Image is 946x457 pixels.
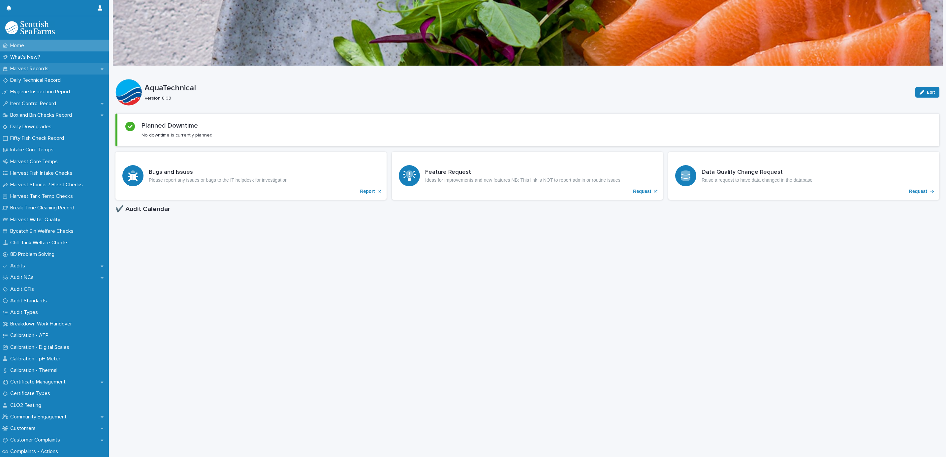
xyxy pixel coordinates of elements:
a: Request [668,152,939,200]
img: mMrefqRFQpe26GRNOUkG [5,21,55,34]
p: Harvest Core Temps [8,159,63,165]
a: Report [115,152,387,200]
p: Hygiene Inspection Report [8,89,76,95]
p: Request [633,189,651,194]
p: Certificate Management [8,379,71,385]
p: Harvest Tank Temp Checks [8,193,78,199]
p: Break Time Cleaning Record [8,205,79,211]
p: Version 8.03 [144,96,907,101]
p: Community Engagement [8,414,72,420]
p: Raise a request to have data changed in the database [702,177,812,183]
p: 8D Problem Solving [8,251,60,258]
p: Calibration - Thermal [8,367,63,374]
p: Request [909,189,927,194]
p: Breakdown Work Handover [8,321,77,327]
p: What's New? [8,54,46,60]
h1: ✔️ Audit Calendar [115,205,939,213]
p: Calibration - Digital Scales [8,344,75,350]
p: Harvest Fish Intake Checks [8,170,78,176]
p: Audit NCs [8,274,39,281]
p: Calibration - pH Meter [8,356,66,362]
p: Harvest Records [8,66,54,72]
p: Harvest Water Quality [8,217,66,223]
h2: Planned Downtime [142,122,198,130]
p: Please report any issues or bugs to the IT helpdesk for investigation [149,177,288,183]
p: Bycatch Bin Welfare Checks [8,228,79,234]
span: Edit [927,90,935,95]
p: Complaints - Actions [8,448,63,455]
p: Ideas for improvements and new features NB: This link is NOT to report admin or routine issues [425,177,620,183]
p: No downtime is currently planned [142,132,212,138]
p: Audit OFIs [8,286,39,292]
p: Audit Types [8,309,43,316]
p: Harvest Stunner / Bleed Checks [8,182,88,188]
p: Fifty Fish Check Record [8,135,69,141]
p: Customers [8,425,41,432]
p: Calibration - ATP [8,332,54,339]
p: Box and Bin Checks Record [8,112,77,118]
p: Item Control Record [8,101,61,107]
h3: Bugs and Issues [149,169,288,176]
button: Edit [915,87,939,98]
p: Home [8,43,29,49]
p: CLO2 Testing [8,402,47,409]
p: Chill Tank Welfare Checks [8,240,74,246]
p: Daily Downgrades [8,124,57,130]
a: Request [392,152,663,200]
h3: Feature Request [425,169,620,176]
p: Audit Standards [8,298,52,304]
p: Intake Core Temps [8,147,59,153]
p: AquaTechnical [144,83,910,93]
p: Customer Complaints [8,437,65,443]
p: Certificate Types [8,390,55,397]
p: Report [360,189,375,194]
p: Daily Technical Record [8,77,66,83]
p: Audits [8,263,30,269]
h3: Data Quality Change Request [702,169,812,176]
